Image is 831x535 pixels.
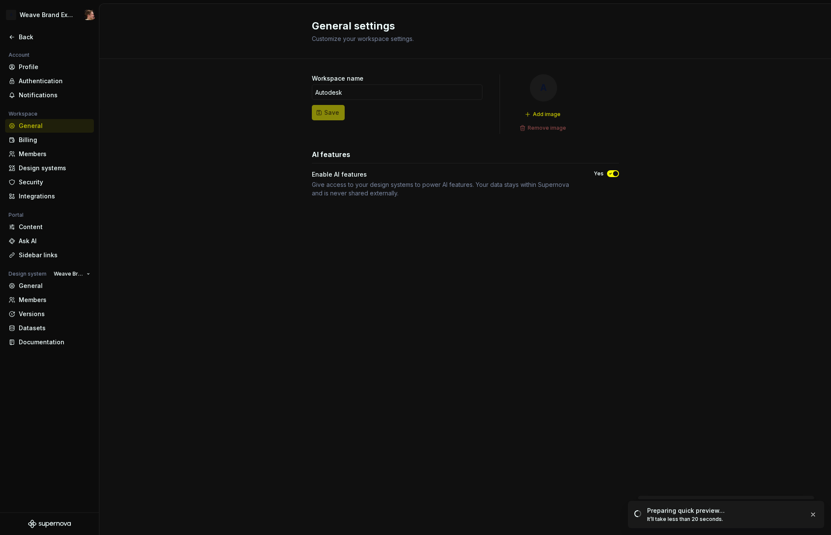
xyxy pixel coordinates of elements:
div: Workspace [5,109,41,119]
a: Notifications [5,88,94,102]
div: Authentication [19,77,90,85]
div: Security [19,178,90,186]
a: Members [5,293,94,307]
div: Design systems [19,164,90,172]
div: Datasets [19,324,90,332]
a: Profile [5,60,94,74]
a: Design systems [5,161,94,175]
label: Yes [594,170,604,177]
span: Add image [533,111,561,118]
a: Security [5,175,94,189]
a: Billing [5,133,94,147]
button: AWeave Brand ExtendedAlexis Morin [2,6,97,24]
div: Members [19,296,90,304]
a: Versions [5,307,94,321]
a: Ask AI [5,234,94,248]
div: Billing [19,136,90,144]
button: Add image [522,108,564,120]
div: It’ll take less than 20 seconds. [647,516,802,523]
a: Content [5,220,94,234]
a: General [5,279,94,293]
a: Datasets [5,321,94,335]
div: A [6,10,16,20]
div: Portal [5,210,27,220]
a: Authentication [5,74,94,88]
a: Documentation [5,335,94,349]
img: Alexis Morin [84,10,95,20]
div: Weave Brand Extended [20,11,74,19]
div: Documentation [19,338,90,346]
label: Workspace name [312,74,363,83]
div: General [19,282,90,290]
span: Customize your workspace settings. [312,35,414,42]
div: Content [19,223,90,231]
div: Profile [19,63,90,71]
div: Give access to your design systems to power AI features. Your data stays within Supernova and is ... [312,180,578,198]
a: Members [5,147,94,161]
div: Back [19,33,90,41]
div: Preparing quick preview… [647,506,802,515]
div: Ask AI [19,237,90,245]
svg: Supernova Logo [28,520,71,528]
div: Versions [19,310,90,318]
a: Integrations [5,189,94,203]
a: Sidebar links [5,248,94,262]
div: Design system [5,269,50,279]
div: Members [19,150,90,158]
div: Notifications [19,91,90,99]
h2: General settings [312,19,609,33]
div: Integrations [19,192,90,201]
div: Account [5,50,33,60]
div: Sidebar links [19,251,90,259]
div: Enable AI features [312,170,367,179]
h3: AI features [312,149,350,160]
a: General [5,119,94,133]
div: A [530,74,557,102]
span: Weave Brand Extended [54,270,83,277]
a: Back [5,30,94,44]
div: General [19,122,90,130]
